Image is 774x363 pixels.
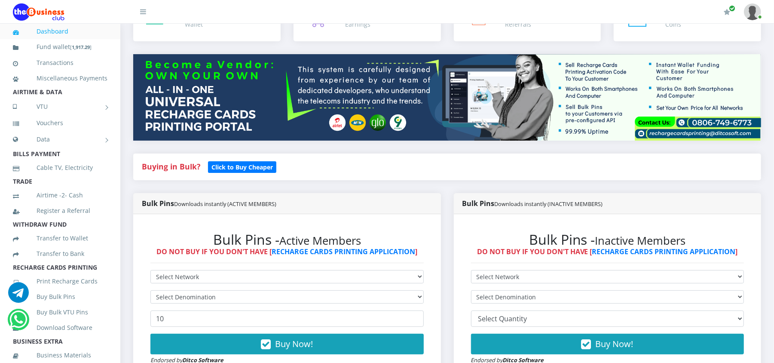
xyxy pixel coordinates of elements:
[592,247,736,256] a: RECHARGE CARDS PRINTING APPLICATION
[72,44,90,50] b: 1,917.29
[13,129,107,150] a: Data
[13,37,107,57] a: Fund wallet[1,917.29]
[471,231,744,248] h2: Bulk Pins -
[13,113,107,133] a: Vouchers
[471,334,744,354] button: Buy Now!
[142,199,276,208] strong: Bulk Pins
[13,287,107,307] a: Buy Bulk Pins
[13,22,107,41] a: Dashboard
[729,5,735,12] span: Renew/Upgrade Subscription
[13,185,107,205] a: Airtime -2- Cash
[13,53,107,73] a: Transactions
[724,9,730,15] i: Renew/Upgrade Subscription
[156,247,417,256] strong: DO NOT BUY IF YOU DON'T HAVE [ ]
[345,20,407,29] div: Earnings
[185,20,211,29] div: Wallet
[13,201,107,221] a: Register a Referral
[13,3,64,21] img: Logo
[275,338,313,350] span: Buy Now!
[505,20,532,29] div: Referrals
[272,247,415,256] a: RECHARGE CARDS PRINTING APPLICATION
[477,247,738,256] strong: DO NOT BUY IF YOU DON'T HAVE [ ]
[13,302,107,322] a: Buy Bulk VTU Pins
[13,271,107,291] a: Print Recharge Cards
[8,289,29,303] a: Chat for support
[211,163,273,171] b: Click to Buy Cheaper
[13,68,107,88] a: Miscellaneous Payments
[13,158,107,178] a: Cable TV, Electricity
[596,338,633,350] span: Buy Now!
[495,200,603,208] small: Downloads instantly (INACTIVE MEMBERS)
[13,318,107,338] a: Download Software
[70,44,92,50] small: [ ]
[10,316,28,330] a: Chat for support
[208,161,276,172] a: Click to Buy Cheaper
[142,161,200,172] strong: Buying in Bulk?
[462,199,603,208] strong: Bulk Pins
[13,244,107,264] a: Transfer to Bank
[665,20,682,29] div: Coins
[150,231,424,248] h2: Bulk Pins -
[279,233,361,248] small: Active Members
[150,334,424,354] button: Buy Now!
[13,96,107,117] a: VTU
[744,3,761,20] img: User
[13,228,107,248] a: Transfer to Wallet
[150,311,424,327] input: Enter Quantity
[174,200,276,208] small: Downloads instantly (ACTIVE MEMBERS)
[133,54,761,140] img: multitenant_rcp.png
[595,233,686,248] small: Inactive Members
